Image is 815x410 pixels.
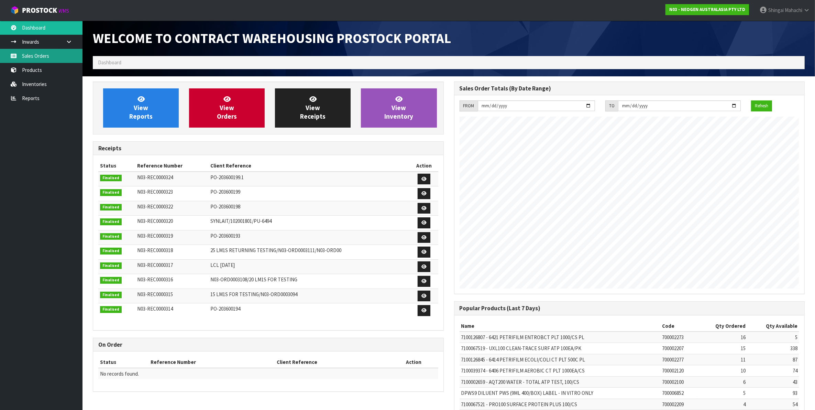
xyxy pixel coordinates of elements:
span: Finalised [100,262,122,269]
td: 54 [747,399,799,410]
span: N03-REC0000316 [137,276,173,283]
th: Reference Number [149,357,275,368]
h3: Receipts [98,145,438,152]
td: 7100067521 - PRO100 SURFACE PROTEIN PLUS 100/CS [460,399,661,410]
td: 11 [697,354,747,365]
span: N03-REC0000317 [137,262,173,268]
span: View Receipts [300,95,326,121]
span: N03-REC0000324 [137,174,173,181]
span: PO-203600198 [210,203,240,210]
td: 16 [697,332,747,343]
span: N03-REC0000323 [137,188,173,195]
td: 4 [697,399,747,410]
span: Finalised [100,277,122,284]
span: N03-REC0000319 [137,233,173,239]
th: Qty Available [747,321,799,332]
td: 700002207 [660,343,697,354]
span: PO-203600199.1 [210,174,244,181]
h3: Popular Products (Last 7 Days) [460,305,800,312]
span: 25 LM1S RETURNING TESTING/N03-ORD0003111/N03-ORD00 [210,247,341,253]
span: Finalised [100,306,122,313]
a: ViewReports [103,88,179,128]
th: Qty Ordered [697,321,747,332]
span: Shingai [768,7,784,13]
span: LCL [DATE] [210,262,235,268]
a: ViewInventory [361,88,437,128]
th: Reference Number [136,160,209,171]
button: Refresh [751,100,772,111]
div: TO [605,100,618,111]
td: 43 [747,376,799,387]
th: Action [410,160,438,171]
span: PO-203600193 [210,233,240,239]
td: 338 [747,343,799,354]
th: Status [98,160,136,171]
span: Finalised [100,175,122,182]
span: Finalised [100,189,122,196]
td: 87 [747,354,799,365]
span: View Orders [217,95,237,121]
td: 7100126807 - 6421 PETRIFILM ENTROBCT PLT 1000/CS PL [460,332,661,343]
span: N03-REC0000315 [137,291,173,298]
td: 10 [697,365,747,376]
span: Finalised [100,218,122,225]
td: 74 [747,365,799,376]
h3: On Order [98,342,438,348]
span: 15 LM1S FOR TESTING/N03-ORD0003094 [210,291,297,298]
div: FROM [460,100,478,111]
span: Finalised [100,292,122,299]
span: N03-ORD0003108/20 LM1S FOR TESTING [210,276,297,283]
span: ProStock [22,6,57,15]
span: Mahachi [785,7,802,13]
td: 700002273 [660,332,697,343]
span: View Inventory [384,95,413,121]
span: Finalised [100,204,122,211]
h3: Sales Order Totals (By Date Range) [460,85,800,92]
th: Status [98,357,149,368]
span: PO-203600199 [210,188,240,195]
td: 7100002659 - AQT200 WATER - TOTAL ATP TEST, 100/CS [460,376,661,387]
span: N03-REC0000322 [137,203,173,210]
td: 5 [747,332,799,343]
img: cube-alt.png [10,6,19,14]
span: PO-203600194 [210,305,240,312]
a: ViewOrders [189,88,265,128]
span: N03-REC0000320 [137,218,173,224]
span: SYNLAIT/102001801/PU-6494 [210,218,272,224]
td: No records found. [98,368,438,379]
th: Action [389,357,438,368]
td: 700006852 [660,388,697,399]
strong: N03 - NEOGEN AUSTRALASIA PTY LTD [669,7,745,12]
td: 93 [747,388,799,399]
span: N03-REC0000318 [137,247,173,253]
span: Welcome to Contract Warehousing ProStock Portal [93,30,451,47]
td: 700002277 [660,354,697,365]
td: DPWS9 DILUENT PWS (9ML 400/BOX) LABEL - IN VITRO ONLY [460,388,661,399]
span: N03-REC0000314 [137,305,173,312]
td: 5 [697,388,747,399]
a: ViewReceipts [275,88,351,128]
th: Name [460,321,661,332]
td: 700002209 [660,399,697,410]
span: View Reports [129,95,153,121]
td: 700002100 [660,376,697,387]
th: Code [660,321,697,332]
span: Finalised [100,233,122,240]
td: 700002120 [660,365,697,376]
td: 7100039374 - 6406 PETRIFILM AEROBIC CT PLT 1000EA/CS [460,365,661,376]
span: Dashboard [98,59,121,66]
small: WMS [58,8,69,14]
th: Client Reference [209,160,410,171]
th: Client Reference [275,357,389,368]
td: 15 [697,343,747,354]
td: 7100126845 - 6414 PETRIFILM ECOLI/COLI CT PLT 500C PL [460,354,661,365]
td: 7100067519 - UXL100 CLEAN-TRACE SURF ATP 100EA/PK [460,343,661,354]
span: Finalised [100,248,122,255]
td: 6 [697,376,747,387]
